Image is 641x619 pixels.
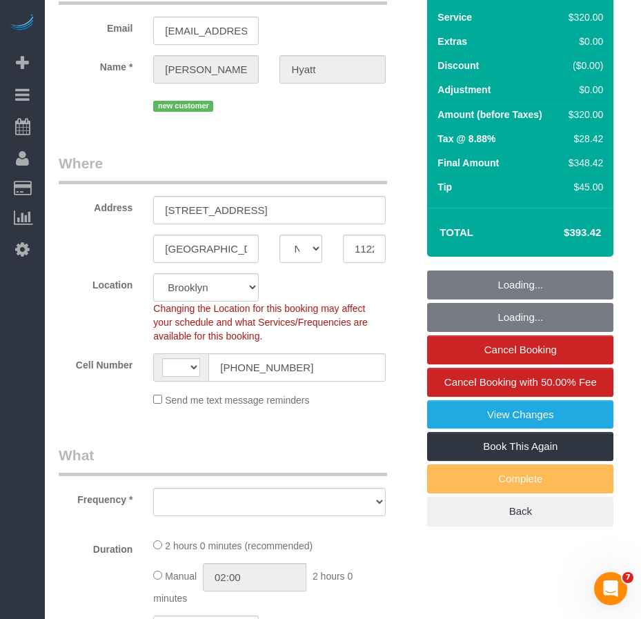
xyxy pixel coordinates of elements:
[48,273,143,292] label: Location
[48,353,143,372] label: Cell Number
[427,432,613,461] a: Book This Again
[437,156,499,170] label: Final Amount
[165,540,313,551] span: 2 hours 0 minutes (recommended)
[59,445,387,476] legend: What
[437,132,495,146] label: Tax @ 8.88%
[444,376,597,388] span: Cancel Booking with 50.00% Fee
[427,368,613,397] a: Cancel Booking with 50.00% Fee
[437,10,472,24] label: Service
[48,55,143,74] label: Name *
[153,17,259,45] input: Email
[427,497,613,526] a: Back
[437,59,479,72] label: Discount
[563,83,603,97] div: $0.00
[165,571,197,582] span: Manual
[563,180,603,194] div: $45.00
[279,55,385,83] input: Last Name
[153,235,259,263] input: City
[437,35,467,48] label: Extras
[594,572,627,605] iframe: Intercom live chat
[563,156,603,170] div: $348.42
[563,35,603,48] div: $0.00
[48,196,143,215] label: Address
[440,226,473,238] strong: Total
[59,153,387,184] legend: Where
[563,59,603,72] div: ($0.00)
[563,108,603,121] div: $320.00
[48,17,143,35] label: Email
[153,101,213,112] span: new customer
[522,227,601,239] h4: $393.42
[563,10,603,24] div: $320.00
[427,335,613,364] a: Cancel Booking
[437,108,542,121] label: Amount (before Taxes)
[8,14,36,33] img: Automaid Logo
[427,400,613,429] a: View Changes
[48,538,143,556] label: Duration
[153,303,368,342] span: Changing the Location for this booking may affect your schedule and what Services/Frequencies are...
[165,395,309,406] span: Send me text message reminders
[563,132,603,146] div: $28.42
[208,353,385,382] input: Cell Number
[437,83,491,97] label: Adjustment
[153,55,259,83] input: First Name
[437,180,452,194] label: Tip
[48,488,143,507] label: Frequency *
[622,572,633,583] span: 7
[343,235,386,263] input: Zip Code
